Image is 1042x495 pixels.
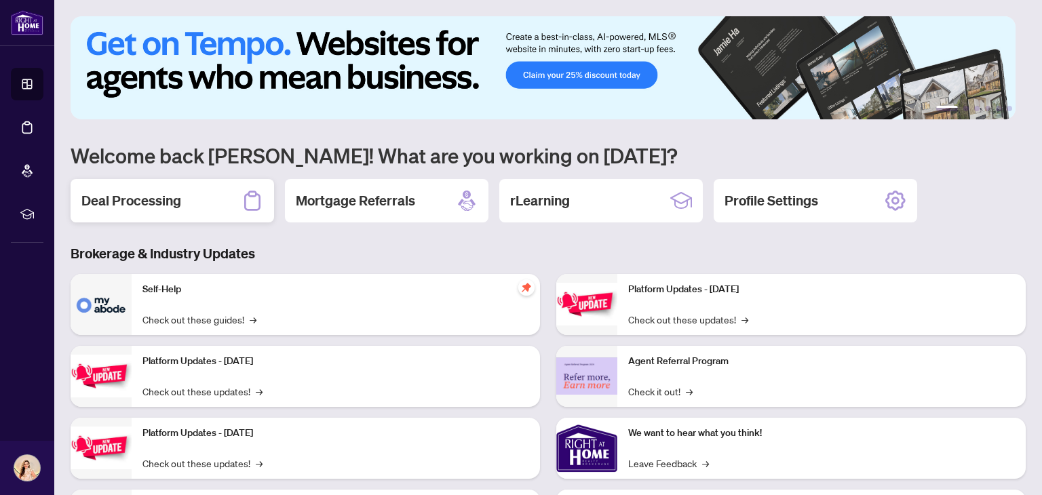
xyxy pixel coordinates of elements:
button: 1 [936,106,958,111]
a: Check out these updates!→ [142,456,263,471]
a: Check it out!→ [628,384,693,399]
span: pushpin [518,279,535,296]
h3: Brokerage & Industry Updates [71,244,1026,263]
button: 3 [974,106,980,111]
p: Agent Referral Program [628,354,1015,369]
img: Slide 0 [71,16,1016,119]
a: Check out these updates!→ [142,384,263,399]
p: Platform Updates - [DATE] [628,282,1015,297]
h2: Profile Settings [725,191,818,210]
p: Self-Help [142,282,529,297]
h2: rLearning [510,191,570,210]
h2: Deal Processing [81,191,181,210]
a: Check out these guides!→ [142,312,256,327]
h1: Welcome back [PERSON_NAME]! What are you working on [DATE]? [71,142,1026,168]
a: Check out these updates!→ [628,312,748,327]
img: Platform Updates - July 21, 2025 [71,427,132,469]
span: → [686,384,693,399]
button: 5 [996,106,1001,111]
img: We want to hear what you think! [556,418,617,479]
img: Platform Updates - September 16, 2025 [71,355,132,397]
span: → [256,384,263,399]
p: Platform Updates - [DATE] [142,426,529,441]
span: → [250,312,256,327]
button: 2 [963,106,969,111]
span: → [256,456,263,471]
span: → [741,312,748,327]
button: 4 [985,106,990,111]
img: Profile Icon [14,455,40,481]
img: Platform Updates - June 23, 2025 [556,283,617,325]
a: Leave Feedback→ [628,456,709,471]
h2: Mortgage Referrals [296,191,415,210]
img: Agent Referral Program [556,357,617,395]
span: → [702,456,709,471]
button: 6 [1007,106,1012,111]
p: We want to hear what you think! [628,426,1015,441]
img: Self-Help [71,274,132,335]
p: Platform Updates - [DATE] [142,354,529,369]
img: logo [11,10,43,35]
